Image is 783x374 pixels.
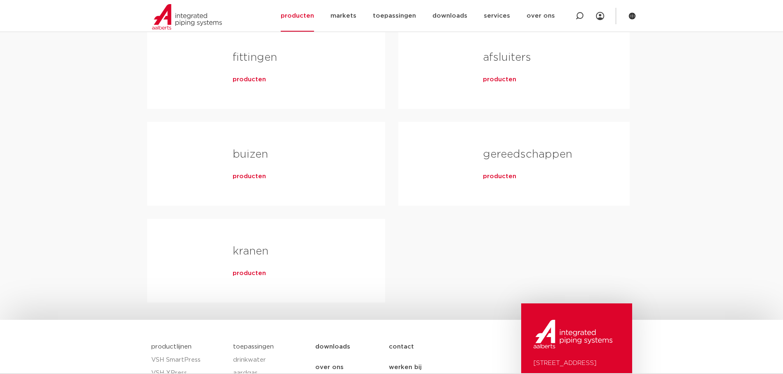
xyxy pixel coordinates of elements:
a: VSH SmartPress [151,353,225,367]
a: productlijnen [151,344,192,350]
a: gereedschappen [483,149,572,160]
a: toepassingen [233,344,274,350]
a: contact [389,337,462,357]
a: producten [233,269,266,278]
a: fittingen [233,52,277,63]
a: buizen [233,149,268,160]
a: kranen [233,246,268,257]
a: producten [233,76,266,84]
a: producten [483,172,516,181]
a: producten [483,76,516,84]
a: producten [233,172,266,181]
a: afsluiters [483,52,531,63]
a: drinkwater [233,353,307,367]
a: downloads [315,337,388,357]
